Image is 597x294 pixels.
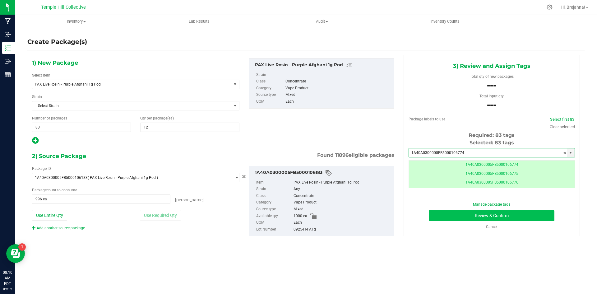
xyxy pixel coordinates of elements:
[3,287,12,291] p: 09/19
[5,72,11,78] inline-svg: Reports
[231,101,239,110] span: select
[32,195,170,203] input: 996 ea
[256,213,292,220] label: Available qty
[18,243,26,251] iframe: Resource center unread badge
[285,72,391,78] div: -
[32,152,86,161] span: 2) Source Package
[561,5,585,10] span: Hi, Brejahna!
[335,152,349,158] span: 11896
[285,98,391,105] div: Each
[563,148,567,158] span: clear
[256,98,284,105] label: UOM
[294,206,391,213] div: Mixed
[409,117,445,121] span: Package labels to use
[140,210,181,221] button: Use Required Qty
[261,19,383,24] span: Audit
[429,210,554,221] button: Review & Confirm
[15,19,138,24] span: Inventory
[256,199,292,206] label: Category
[5,31,11,38] inline-svg: Inbound
[465,180,518,184] span: 1A40A0300005FB5000106776
[138,15,261,28] a: Lab Results
[231,173,239,182] span: select
[140,116,174,120] span: Qty per package
[294,186,391,193] div: Any
[256,179,292,186] label: Item
[465,171,518,176] span: 1A40A0300005FB5000106775
[32,94,42,100] label: Strain
[5,18,11,24] inline-svg: Manufacturing
[32,188,77,192] span: Package to consume
[141,123,239,132] input: 12
[550,117,574,122] a: Select first 83
[453,61,530,71] span: 3) Review and Assign Tags
[465,162,518,167] span: 1A40A0300005FB5000106774
[167,116,174,120] span: (ea)
[479,94,504,98] span: Total input qty
[294,179,391,186] div: PAX Live Rosin - Purple Afghani 1g Pod
[567,148,575,157] span: select
[550,124,575,129] a: Clear selected
[32,166,51,171] span: Package ID
[256,186,292,193] label: Strain
[473,202,510,207] a: Manage package tags
[5,58,11,64] inline-svg: Outbound
[285,85,391,92] div: Vape Product
[32,58,78,68] span: 1) New Package
[180,19,218,24] span: Lab Results
[35,175,88,180] span: 1A40A0300005FB5000106183
[285,91,391,98] div: Mixed
[175,197,204,202] span: [PERSON_NAME]
[256,206,292,213] label: Source type
[285,78,391,85] div: Concentrate
[546,4,553,10] div: Manage settings
[294,219,391,226] div: Each
[422,19,468,24] span: Inventory Counts
[88,175,158,180] span: ( PAX Live Rosin - Purple Afghani 1g Pod )
[261,15,383,28] a: Audit
[15,15,138,28] a: Inventory
[231,80,239,89] span: select
[409,148,567,157] input: Starting tag number
[469,132,515,138] span: Required: 83 tags
[487,80,496,90] span: ---
[47,188,56,192] span: count
[255,169,391,177] div: 1A40A0300005FB5000106183
[32,72,50,78] label: Select Item
[294,193,391,199] div: Concentrate
[41,5,86,10] span: Temple Hill Collective
[256,226,292,233] label: Lot Number
[32,226,85,230] a: Add another source package
[294,213,307,220] span: 1000 ea
[6,244,25,263] iframe: Resource center
[255,62,391,69] div: PAX Live Rosin - Purple Afghani 1g Pod
[32,123,131,132] input: 83
[256,85,284,92] label: Category
[486,225,497,229] a: Cancel
[27,37,87,46] h4: Create Package(s)
[32,101,231,110] span: Select Strain
[32,140,39,144] span: Add new output
[32,116,67,120] span: Number of packages
[256,219,292,226] label: UOM
[256,193,292,199] label: Class
[5,45,11,51] inline-svg: Inventory
[470,140,514,146] span: Selected: 83 tags
[317,152,394,159] span: Found eligible packages
[294,226,391,233] div: 0925-H-PA1g
[487,100,496,110] span: ---
[35,82,221,86] span: PAX Live Rosin - Purple Afghani 1g Pod
[256,72,284,78] label: Strain
[470,74,514,79] span: Total qty of new packages
[256,91,284,98] label: Source type
[240,172,248,181] button: Cancel button
[294,199,391,206] div: Vape Product
[3,270,12,287] p: 08:10 AM EDT
[383,15,506,28] a: Inventory Counts
[32,210,67,221] button: Use Entire Qty
[256,78,284,85] label: Class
